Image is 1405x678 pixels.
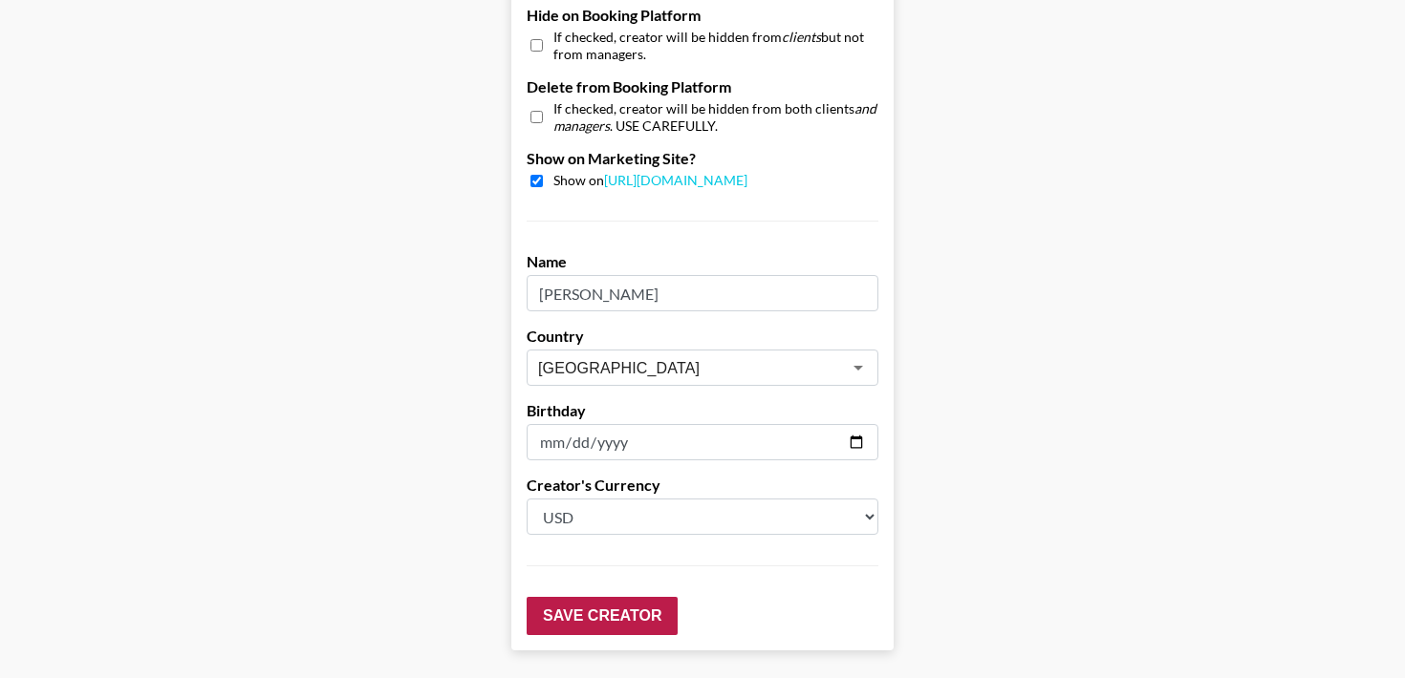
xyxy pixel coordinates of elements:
em: clients [782,29,821,45]
input: Save Creator [527,597,678,635]
a: [URL][DOMAIN_NAME] [604,172,747,188]
label: Creator's Currency [527,476,878,495]
button: Open [845,354,872,381]
label: Country [527,327,878,346]
label: Name [527,252,878,271]
span: If checked, creator will be hidden from but not from managers. [553,29,878,62]
label: Hide on Booking Platform [527,6,878,25]
em: and managers [553,100,876,134]
span: If checked, creator will be hidden from both clients . USE CAREFULLY. [553,100,878,134]
label: Birthday [527,401,878,420]
label: Delete from Booking Platform [527,77,878,96]
span: Show on [553,172,747,190]
label: Show on Marketing Site? [527,149,878,168]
